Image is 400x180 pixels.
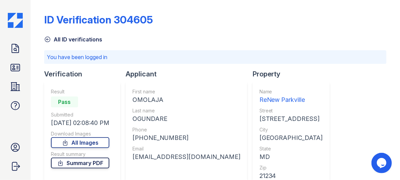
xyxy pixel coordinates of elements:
[259,152,323,162] div: MD
[253,69,335,79] div: Property
[47,53,384,61] p: You have been logged in
[51,118,109,128] div: [DATE] 02:08:40 PM
[132,114,240,124] div: OGUNDARE
[126,69,253,79] div: Applicant
[259,95,323,105] div: ReNew Parkville
[259,107,323,114] div: Street
[259,114,323,124] div: [STREET_ADDRESS]
[44,35,102,43] a: All ID verifications
[8,13,23,28] img: CE_Icon_Blue-c292c112584629df590d857e76928e9f676e5b41ef8f769ba2f05ee15b207248.png
[132,95,240,105] div: OMOLAJA
[371,153,393,173] iframe: chat widget
[259,88,323,105] a: Name ReNew Parkville
[51,88,109,95] div: Result
[51,137,109,148] a: All Images
[132,145,240,152] div: Email
[51,158,109,168] a: Summary PDF
[44,69,126,79] div: Verification
[51,130,109,137] div: Download Images
[259,126,323,133] div: City
[259,145,323,152] div: State
[51,96,78,107] div: Pass
[132,88,240,95] div: First name
[132,107,240,114] div: Last name
[44,14,153,26] div: ID Verification 304605
[132,126,240,133] div: Phone
[132,152,240,162] div: [EMAIL_ADDRESS][DOMAIN_NAME]
[51,111,109,118] div: Submitted
[259,164,323,171] div: Zip
[132,133,240,143] div: [PHONE_NUMBER]
[259,133,323,143] div: [GEOGRAPHIC_DATA]
[51,151,109,158] div: Result summary
[259,88,323,95] div: Name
